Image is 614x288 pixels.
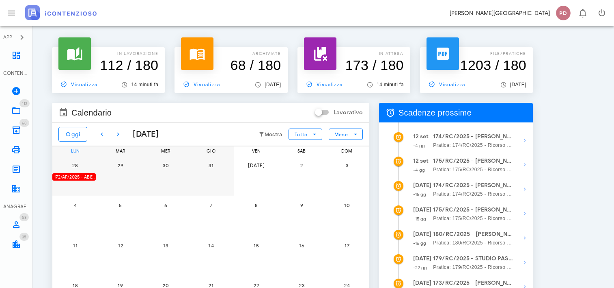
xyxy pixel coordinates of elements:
[413,167,425,173] small: -4 gg
[181,50,281,57] p: archiviate
[339,162,355,168] span: 3
[22,234,26,240] span: 35
[433,239,513,247] span: Pratica: 180/RC/2025 - Ricorso contro Direzione Provinciale I Di [GEOGRAPHIC_DATA] - Ufficio Cont...
[22,120,27,126] span: 68
[399,106,472,119] span: Scadenze prossime
[339,202,355,208] span: 10
[67,202,83,208] span: 4
[3,70,29,77] div: CONTENZIOSO
[248,202,265,208] span: 8
[427,81,465,88] span: Visualizza
[433,166,513,174] span: Pratica: 175/RC/2025 - Ricorso contro Direzione Provinciale di Pavia - Ufficio Controlli (Udienza)
[248,242,265,249] span: 15
[52,146,98,155] div: lun
[510,82,526,87] span: [DATE]
[248,162,265,168] span: [DATE]
[413,133,429,140] strong: 12 set
[334,131,348,137] span: Mese
[181,79,223,90] a: Visualizza
[157,197,174,214] button: 6
[293,162,310,168] span: 2
[433,214,513,223] span: Pratica: 175/RC/2025 - Ricorso contro Direzione Provinciale di Pavia - Ufficio Controlli (Udienza)
[143,146,189,155] div: mer
[58,50,158,57] p: In lavorazione
[71,106,112,119] span: Calendario
[203,162,219,168] span: 31
[573,3,592,23] button: Distintivo
[334,109,363,117] label: Lavorativo
[22,101,27,106] span: 112
[67,242,83,249] span: 11
[65,131,80,138] span: Oggi
[67,162,83,168] span: 28
[329,129,363,140] button: Mese
[427,50,526,57] p: file/pratiche
[293,237,310,253] button: 16
[304,50,404,57] p: in attesa
[433,132,513,141] strong: 174/RC/2025 - [PERSON_NAME] 1 S.R.L. - Invio Memorie per Udienza
[339,157,355,173] button: 3
[304,57,404,73] h3: 173 / 180
[203,202,219,208] span: 7
[377,82,404,87] span: 14 minuti fa
[131,82,158,87] span: 14 minuti fa
[433,157,513,166] strong: 175/RC/2025 - [PERSON_NAME] 1 S.R.L. - Invio Memorie per Udienza
[433,263,513,271] span: Pratica: 179/RC/2025 - Ricorso contro Direzione Provinciale I Di Milano - Ufficio Controlli
[3,203,29,210] div: ANAGRAFICA
[203,242,219,249] span: 14
[413,240,427,246] small: -16 gg
[293,197,310,214] button: 9
[339,197,355,214] button: 10
[433,190,513,198] span: Pratica: 174/RC/2025 - Ricorso contro Direzione Provinciale di Pavia - Ufficio Controlli (Udienza)
[248,157,265,173] button: [DATE]
[126,128,159,140] div: [DATE]
[19,99,30,107] span: Distintivo
[289,129,322,140] button: Tutto
[233,146,279,155] div: ven
[157,157,174,173] button: 30
[293,157,310,173] button: 2
[413,216,427,222] small: -15 gg
[339,237,355,253] button: 17
[517,181,533,197] button: Mostra dettagli
[450,9,550,17] div: [PERSON_NAME][GEOGRAPHIC_DATA]
[203,157,219,173] button: 31
[112,237,129,253] button: 12
[203,197,219,214] button: 7
[339,242,355,249] span: 17
[52,173,96,181] div: 172/AP/2025 - ABES S.R.L. - Inviare Appello
[265,82,281,87] span: [DATE]
[293,242,310,249] span: 16
[427,57,526,73] h3: 1203 / 180
[67,237,83,253] button: 11
[304,79,346,90] a: Visualizza
[413,157,429,164] strong: 12 set
[433,254,513,263] strong: 179/RC/2025 - STUDIO PASTORI COMMERCIALISTI ASSOCIATI - Deposita la Costituzione in [GEOGRAPHIC_D...
[157,237,174,253] button: 13
[188,146,234,155] div: gio
[413,143,425,148] small: -4 gg
[67,197,83,214] button: 4
[112,157,129,173] button: 29
[413,255,432,262] strong: [DATE]
[67,157,83,173] button: 28
[294,131,308,137] span: Tutto
[181,57,281,73] h3: 68 / 180
[58,81,97,88] span: Visualizza
[517,157,533,173] button: Mostra dettagli
[517,132,533,148] button: Mostra dettagli
[413,265,427,271] small: -22 gg
[58,79,101,90] a: Visualizza
[293,202,310,208] span: 9
[517,205,533,222] button: Mostra dettagli
[517,230,533,246] button: Mostra dettagli
[157,202,174,208] span: 6
[22,215,26,220] span: 53
[19,213,29,221] span: Distintivo
[248,197,265,214] button: 8
[181,81,220,88] span: Visualizza
[112,197,129,214] button: 5
[413,279,432,286] strong: [DATE]
[324,146,370,155] div: dom
[413,206,432,213] strong: [DATE]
